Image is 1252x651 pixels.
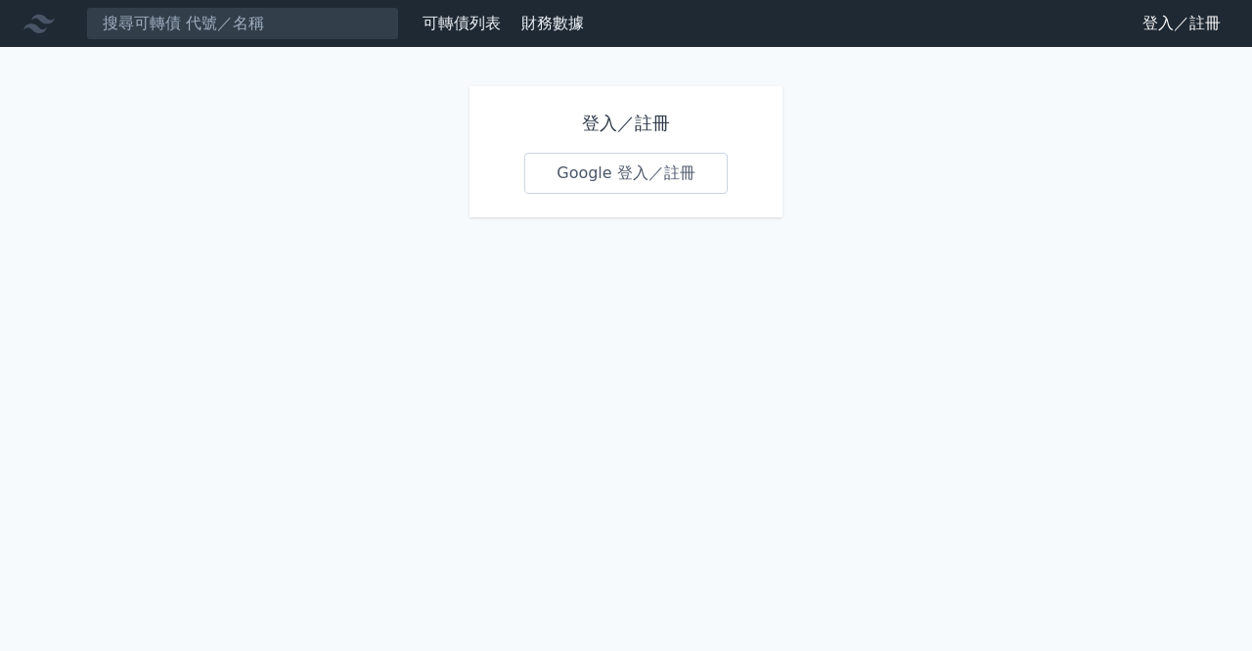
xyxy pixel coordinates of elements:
a: 可轉債列表 [423,14,501,32]
a: 登入／註冊 [1127,8,1236,39]
a: 財務數據 [521,14,584,32]
h1: 登入／註冊 [524,110,728,137]
a: Google 登入／註冊 [524,153,728,194]
input: 搜尋可轉債 代號／名稱 [86,7,399,40]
